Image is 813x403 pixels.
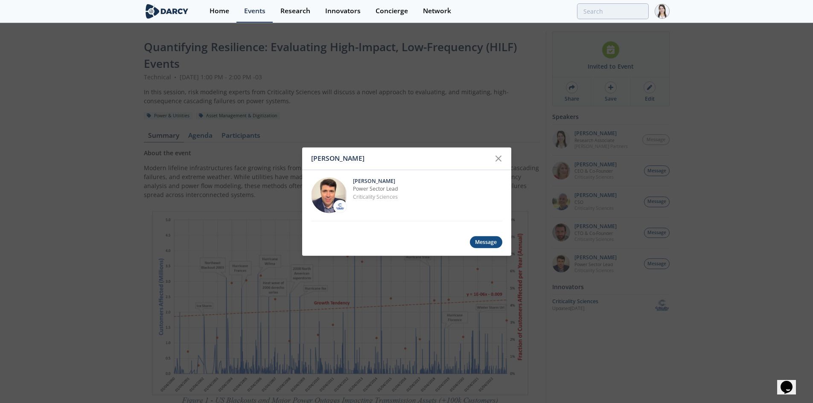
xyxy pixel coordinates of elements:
[144,4,190,19] img: logo-wide.svg
[244,8,265,14] div: Events
[210,8,229,14] div: Home
[423,8,451,14] div: Network
[376,8,408,14] div: Concierge
[311,151,491,167] div: [PERSON_NAME]
[577,3,649,19] input: Advanced Search
[280,8,310,14] div: Research
[336,202,344,211] img: Criticality Sciences
[655,4,670,19] img: Profile
[311,177,347,213] img: 17420dea-bc41-4e79-95b0-d3e86d0e46f4
[353,185,502,193] p: Power Sector Lead
[325,8,361,14] div: Innovators
[470,236,502,248] div: Message
[353,193,398,200] a: Criticality Sciences
[777,369,804,394] iframe: chat widget
[353,177,502,185] p: [PERSON_NAME]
